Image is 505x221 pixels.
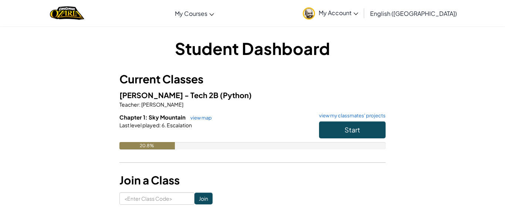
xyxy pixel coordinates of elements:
span: 6. [161,122,166,128]
span: Chapter 1: Sky Mountain [119,114,187,121]
span: My Courses [175,10,207,17]
span: Teacher [119,101,139,108]
a: My Courses [171,3,218,23]
span: : [139,101,140,108]
span: [PERSON_NAME] [140,101,183,108]
span: [PERSON_NAME] - Tech 2B [119,90,220,100]
span: Start [345,125,360,134]
a: view map [187,115,212,121]
input: <Enter Class Code> [119,192,194,205]
img: Home [50,6,84,21]
span: My Account [319,9,358,17]
div: 20.8% [119,142,175,149]
a: Ozaria by CodeCombat logo [50,6,84,21]
span: English ([GEOGRAPHIC_DATA]) [370,10,457,17]
img: avatar [303,7,315,20]
h3: Join a Class [119,172,386,189]
a: My Account [299,1,362,25]
span: : [159,122,161,128]
a: English ([GEOGRAPHIC_DATA]) [366,3,461,23]
h3: Current Classes [119,71,386,87]
input: Join [194,193,213,204]
span: Last level played [119,122,159,128]
h1: Student Dashboard [119,37,386,60]
span: Escalation [166,122,192,128]
button: Start [319,121,386,138]
span: (Python) [220,90,252,100]
a: view my classmates' projects [315,113,386,118]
